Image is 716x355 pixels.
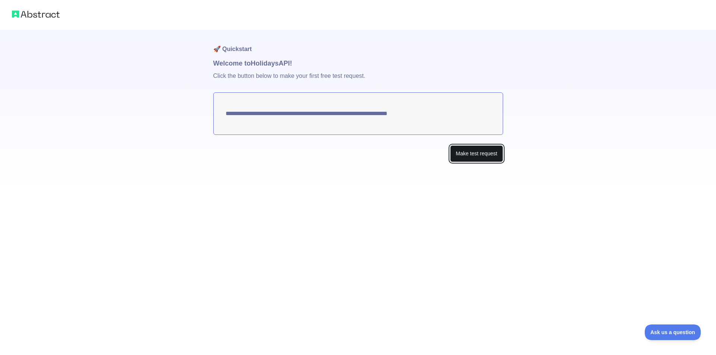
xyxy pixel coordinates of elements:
img: Abstract logo [12,9,60,19]
h1: Welcome to Holidays API! [213,58,503,69]
p: Click the button below to make your first free test request. [213,69,503,92]
button: Make test request [450,145,503,162]
h1: 🚀 Quickstart [213,30,503,58]
iframe: Toggle Customer Support [645,324,701,340]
